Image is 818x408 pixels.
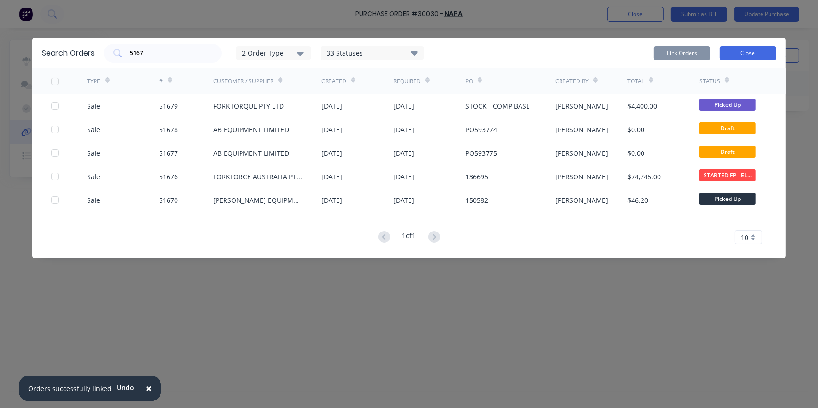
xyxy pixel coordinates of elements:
div: Status [699,77,720,86]
button: Close [136,377,161,400]
div: [PERSON_NAME] [555,148,608,158]
div: Search Orders [42,48,95,59]
span: Picked Up [699,99,756,111]
div: 136695 [465,172,488,182]
div: AB EQUIPMENT LIMITED [213,148,289,158]
div: Orders successfully linked [28,384,112,393]
div: [DATE] [321,125,342,135]
div: FORKFORCE AUSTRALIA PTY LTD [213,172,303,182]
div: [DATE] [321,148,342,158]
div: [PERSON_NAME] [555,125,608,135]
button: 2 Order Type [236,46,311,60]
div: 51678 [160,125,178,135]
div: Customer / Supplier [213,77,273,86]
button: Close [720,46,776,60]
div: 2 Order Type [242,48,305,58]
div: [DATE] [393,125,414,135]
div: [DATE] [321,172,342,182]
div: Created By [555,77,589,86]
div: STOCK - COMP BASE [465,101,530,111]
div: [PERSON_NAME] [555,101,608,111]
div: $4,400.00 [627,101,657,111]
div: [DATE] [393,172,414,182]
div: # [160,77,163,86]
div: 51679 [160,101,178,111]
button: Undo [112,381,139,395]
div: 51677 [160,148,178,158]
div: 51670 [160,195,178,205]
div: AB EQUIPMENT LIMITED [213,125,289,135]
div: Created [321,77,346,86]
div: [DATE] [393,195,414,205]
div: Required [393,77,421,86]
span: Draft [699,122,756,134]
div: 1 of 1 [402,231,416,244]
div: FORKTORQUE PTY LTD [213,101,284,111]
div: Sale [88,148,101,158]
div: 33 Statuses [321,48,424,58]
div: PO [465,77,473,86]
div: PO593775 [465,148,497,158]
div: 150582 [465,195,488,205]
div: $46.20 [627,195,648,205]
div: $0.00 [627,125,644,135]
div: [PERSON_NAME] EQUIPMENT SALES [213,195,303,205]
div: $0.00 [627,148,644,158]
input: Search orders... [129,48,207,58]
span: Picked Up [699,193,756,205]
span: Draft [699,146,756,158]
span: × [146,382,152,395]
div: [PERSON_NAME] [555,172,608,182]
div: Sale [88,195,101,205]
div: [DATE] [393,148,414,158]
div: 51676 [160,172,178,182]
span: STARTED FP - EL... [699,169,756,181]
div: Total [627,77,644,86]
div: Sale [88,125,101,135]
span: 10 [741,232,748,242]
div: TYPE [88,77,101,86]
div: $74,745.00 [627,172,661,182]
div: [PERSON_NAME] [555,195,608,205]
div: Sale [88,101,101,111]
div: [DATE] [321,195,342,205]
button: Link Orders [654,46,710,60]
div: [DATE] [321,101,342,111]
div: [DATE] [393,101,414,111]
div: PO593774 [465,125,497,135]
div: Sale [88,172,101,182]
